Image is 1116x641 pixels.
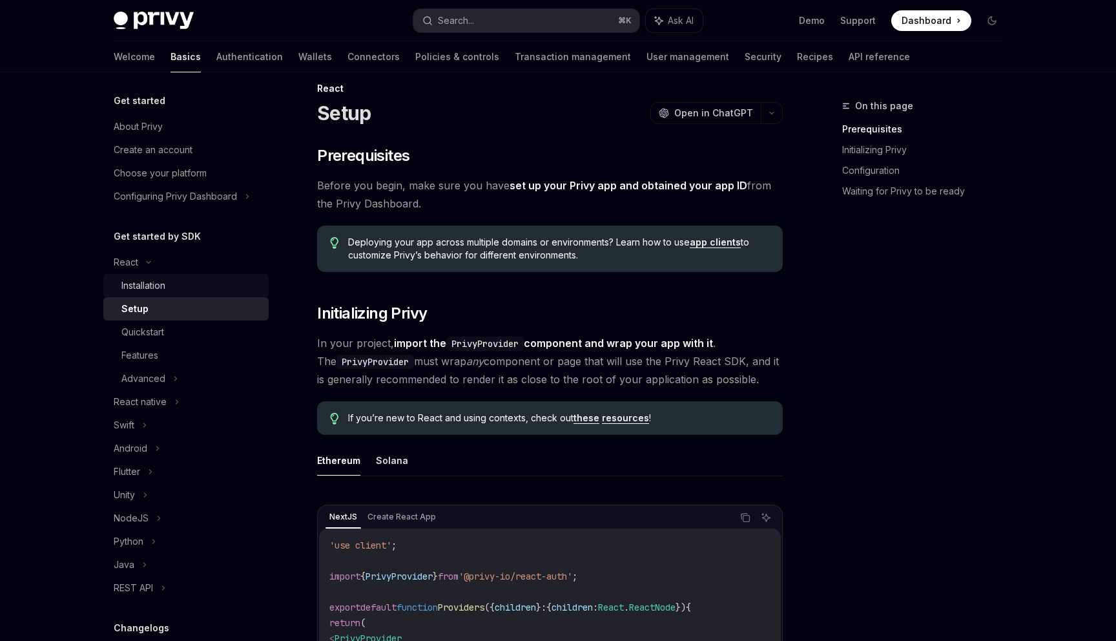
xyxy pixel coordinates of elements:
[329,540,391,551] span: 'use client'
[484,602,495,613] span: ({
[602,412,649,424] a: resources
[121,371,165,386] div: Advanced
[103,320,269,344] a: Quickstart
[114,580,153,596] div: REST API
[459,571,572,582] span: '@privy-io/react-auth'
[376,445,408,476] button: Solana
[598,602,624,613] span: React
[103,115,269,138] a: About Privy
[103,297,269,320] a: Setup
[415,41,499,72] a: Policies & controls
[573,412,599,424] a: these
[438,571,459,582] span: from
[114,417,134,433] div: Swift
[668,14,694,27] span: Ask AI
[330,237,339,249] svg: Tip
[546,602,552,613] span: {
[114,229,201,244] h5: Get started by SDK
[624,602,629,613] span: .
[329,571,360,582] span: import
[121,278,165,293] div: Installation
[515,41,631,72] a: Transaction management
[114,12,194,30] img: dark logo
[737,509,754,526] button: Copy the contents from the code block
[114,142,192,158] div: Create an account
[674,107,753,120] span: Open in ChatGPT
[121,301,149,317] div: Setup
[366,571,433,582] span: PrivyProvider
[360,617,366,629] span: (
[114,441,147,456] div: Android
[317,445,360,476] button: Ethereum
[360,571,366,582] span: {
[216,41,283,72] a: Authentication
[618,16,632,26] span: ⌘ K
[686,602,691,613] span: {
[336,355,414,369] code: PrivyProvider
[317,303,427,324] span: Initializing Privy
[329,602,360,613] span: export
[317,334,783,388] span: In your project, . The must wrap component or page that will use the Privy React SDK, and it is g...
[317,145,409,166] span: Prerequisites
[121,324,164,340] div: Quickstart
[114,464,140,479] div: Flutter
[317,176,783,213] span: Before you begin, make sure you have from the Privy Dashboard.
[552,602,593,613] span: children
[114,165,207,181] div: Choose your platform
[114,394,167,410] div: React native
[797,41,833,72] a: Recipes
[103,162,269,185] a: Choose your platform
[842,140,1013,160] a: Initializing Privy
[103,138,269,162] a: Create an account
[799,14,825,27] a: Demo
[114,487,135,503] div: Unity
[593,602,598,613] span: :
[347,41,400,72] a: Connectors
[646,41,729,72] a: User management
[510,179,747,193] a: set up your Privy app and obtained your app ID
[103,274,269,297] a: Installation
[982,10,1002,31] button: Toggle dark mode
[114,119,163,134] div: About Privy
[298,41,332,72] a: Wallets
[495,602,536,613] span: children
[364,509,440,525] div: Create React App
[114,510,149,526] div: NodeJS
[842,119,1013,140] a: Prerequisites
[348,412,770,425] span: If you’re new to React and using contexts, check out !
[114,557,134,573] div: Java
[650,102,761,124] button: Open in ChatGPT
[433,571,438,582] span: }
[170,41,201,72] a: Basics
[329,617,360,629] span: return
[391,540,397,551] span: ;
[114,189,237,204] div: Configuring Privy Dashboard
[114,534,143,549] div: Python
[676,602,686,613] span: })
[438,13,474,28] div: Search...
[114,41,155,72] a: Welcome
[855,98,913,114] span: On this page
[394,337,713,350] strong: import the component and wrap your app with it
[330,413,339,425] svg: Tip
[397,602,438,613] span: function
[325,509,361,525] div: NextJS
[121,348,158,363] div: Features
[114,93,165,109] h5: Get started
[842,181,1013,202] a: Waiting for Privy to be ready
[891,10,971,31] a: Dashboard
[541,602,546,613] span: :
[317,82,783,95] div: React
[572,571,577,582] span: ;
[758,509,774,526] button: Ask AI
[902,14,951,27] span: Dashboard
[317,101,371,125] h1: Setup
[103,344,269,367] a: Features
[536,602,541,613] span: }
[840,14,876,27] a: Support
[446,337,524,351] code: PrivyProvider
[842,160,1013,181] a: Configuration
[438,602,484,613] span: Providers
[114,620,169,636] h5: Changelogs
[849,41,910,72] a: API reference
